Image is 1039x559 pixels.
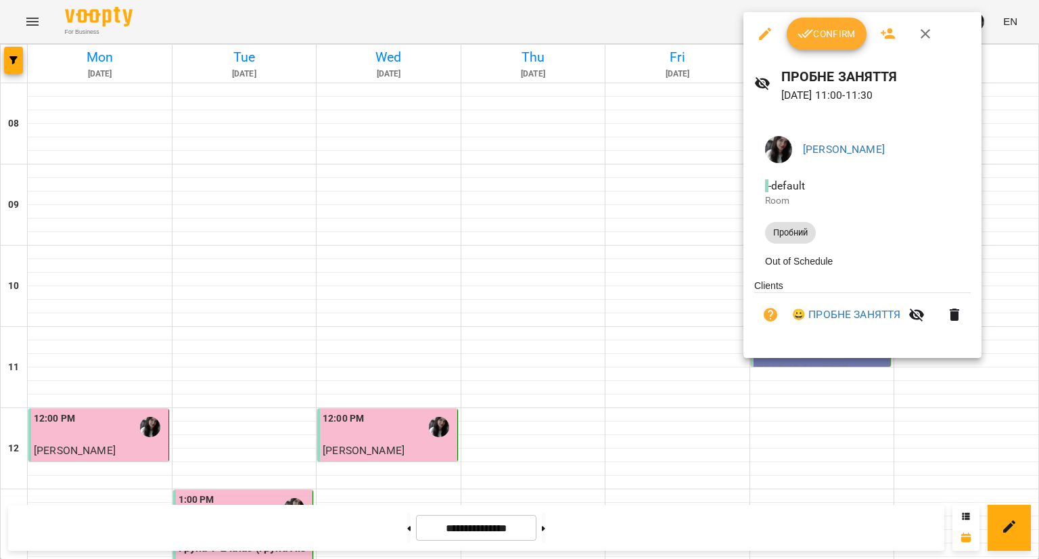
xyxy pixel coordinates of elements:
[781,66,971,87] h6: ПРОБНЕ ЗАНЯТТЯ
[754,249,971,273] li: Out of Schedule
[754,279,971,342] ul: Clients
[765,227,816,239] span: Пробний
[792,307,900,323] a: 😀 ПРОБНЕ ЗАНЯТТЯ
[765,136,792,163] img: d9ea9a7fe13608e6f244c4400442cb9c.jpg
[781,87,971,104] p: [DATE] 11:00 - 11:30
[803,143,885,156] a: [PERSON_NAME]
[787,18,867,50] button: Confirm
[765,179,808,192] span: - default
[765,194,960,208] p: Room
[798,26,856,42] span: Confirm
[754,298,787,331] button: Unpaid. Bill the attendance?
